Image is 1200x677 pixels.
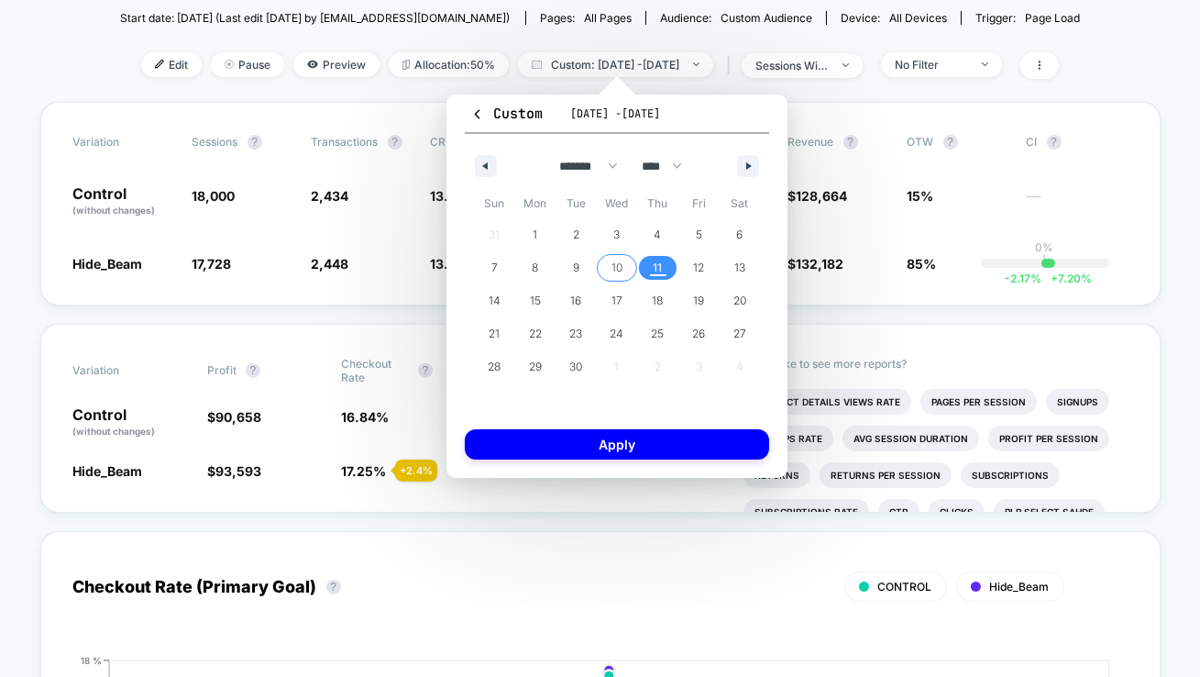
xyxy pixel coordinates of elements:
span: 4 [655,218,662,251]
button: ? [246,363,260,378]
span: Transactions [312,135,379,149]
span: 85% [908,256,937,272]
button: 26 [678,317,720,350]
img: end [693,62,699,66]
span: 93,593 [215,463,261,479]
span: 15% [908,188,934,204]
span: Device: [826,11,961,25]
span: all devices [889,11,947,25]
span: 132,182 [797,256,844,272]
li: Clicks [929,499,985,525]
span: 2,434 [312,188,349,204]
button: 13 [719,251,760,284]
span: 2,448 [312,256,349,272]
button: 4 [637,218,678,251]
span: 24 [610,317,623,350]
span: Hide_Beam [73,463,143,479]
span: 17,728 [193,256,232,272]
button: 21 [474,317,515,350]
img: rebalance [402,60,410,70]
span: 10 [611,251,622,284]
span: Hide_Beam [990,580,1050,594]
span: $ [207,463,261,479]
li: Subscriptions [961,462,1060,488]
button: 16 [556,284,597,317]
span: all pages [584,11,632,25]
span: Revenue [788,135,834,149]
li: Avg Session Duration [842,426,979,451]
span: Wed [597,189,638,218]
span: Profit [207,363,237,377]
button: 1 [515,218,556,251]
span: 17 [611,284,622,317]
span: 2 [573,218,579,251]
span: 22 [529,317,542,350]
span: 25 [652,317,665,350]
span: 13 [734,251,745,284]
span: 18 [653,284,664,317]
span: Thu [637,189,678,218]
button: ? [248,135,262,150]
button: 12 [678,251,720,284]
button: 19 [678,284,720,317]
span: Sun [474,189,515,218]
button: 2 [556,218,597,251]
li: Returns Per Session [820,462,952,488]
span: Sat [719,189,760,218]
button: ? [1047,135,1062,150]
p: Control [73,407,189,438]
button: 28 [474,350,515,383]
span: Allocation: 50% [389,52,509,77]
span: (without changes) [73,205,156,216]
span: 18,000 [193,188,236,204]
span: --- [1027,191,1128,217]
button: 10 [597,251,638,284]
span: Hide_Beam [73,256,143,272]
img: end [842,63,849,67]
button: 30 [556,350,597,383]
button: 9 [556,251,597,284]
span: 30 [569,350,582,383]
span: (without changes) [73,426,156,437]
span: $ [788,188,848,204]
div: No Filter [895,58,968,72]
span: 14 [489,284,501,317]
span: Start date: [DATE] (Last edit [DATE] by [EMAIL_ADDRESS][DOMAIN_NAME]) [120,11,510,25]
img: calendar [532,60,542,69]
p: 0% [1036,240,1054,254]
button: ? [326,580,341,594]
span: | [722,52,742,79]
span: 11 [654,251,663,284]
span: 16.84 % [341,409,389,425]
span: 1 [533,218,537,251]
img: end [982,62,988,66]
li: Plp Select Sahde [994,499,1105,525]
p: | [1043,254,1047,268]
span: Custom: [DATE] - [DATE] [518,52,713,77]
button: 8 [515,251,556,284]
span: Custom [470,105,543,123]
span: Page Load [1025,11,1080,25]
span: CONTROL [878,580,932,594]
button: 25 [637,317,678,350]
span: 23 [569,317,582,350]
div: sessions with impression [755,59,829,72]
span: 16 [570,284,581,317]
button: 7 [474,251,515,284]
li: Profit Per Session [988,426,1109,451]
span: 6 [736,218,743,251]
span: $ [788,256,844,272]
span: Custom Audience [721,11,812,25]
span: Preview [293,52,380,77]
div: Audience: [660,11,812,25]
span: Variation [73,135,174,150]
li: Ctr [878,499,919,525]
li: Signups [1046,389,1109,415]
span: 12 [693,251,704,284]
span: 15 [530,284,541,317]
button: 11 [637,251,678,284]
span: 5 [696,218,702,251]
button: ? [418,363,433,378]
span: [DATE] - [DATE] [570,106,660,121]
button: 23 [556,317,597,350]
